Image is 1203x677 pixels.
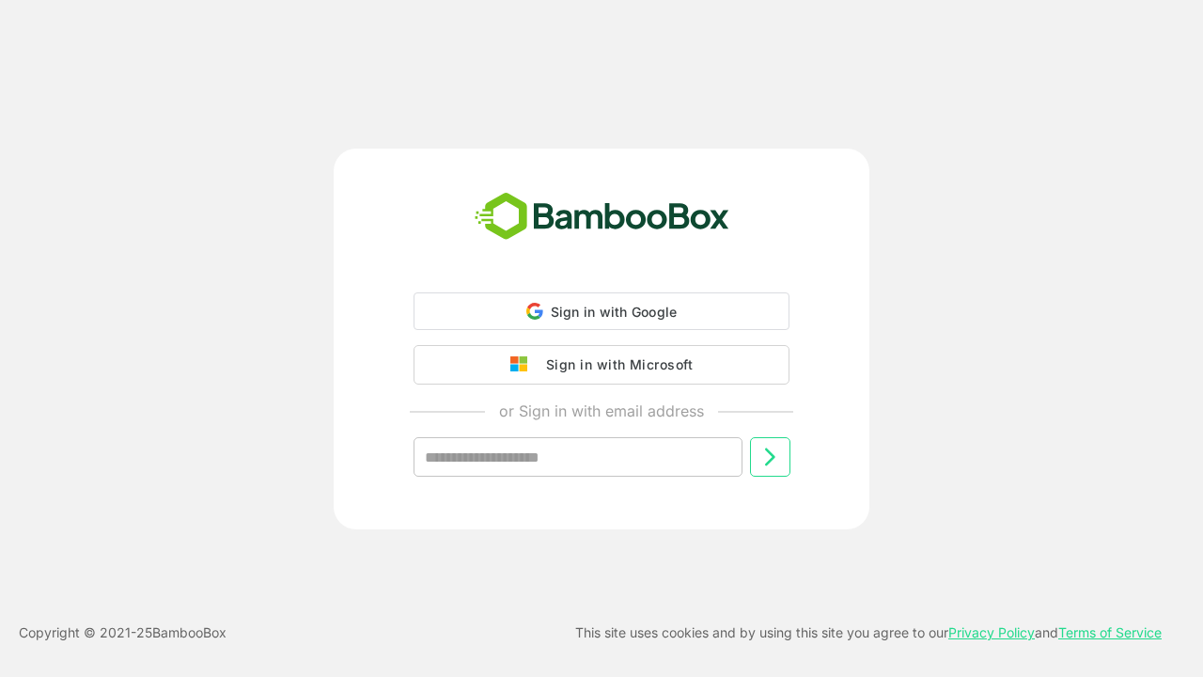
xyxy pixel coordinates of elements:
div: Sign in with Google [414,292,789,330]
p: Copyright © 2021- 25 BambooBox [19,622,227,644]
p: or Sign in with email address [499,400,704,422]
p: This site uses cookies and by using this site you agree to our and [575,622,1162,644]
button: Sign in with Microsoft [414,345,789,385]
a: Terms of Service [1058,624,1162,640]
a: Privacy Policy [948,624,1035,640]
img: google [510,356,537,373]
span: Sign in with Google [551,304,678,320]
div: Sign in with Microsoft [537,353,693,377]
img: bamboobox [464,186,740,248]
